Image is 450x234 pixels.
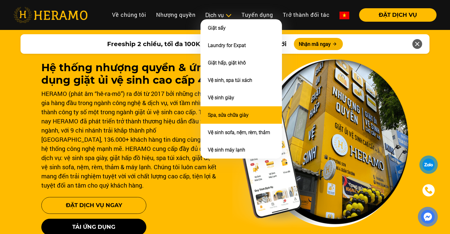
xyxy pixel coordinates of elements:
a: ĐẶT DỊCH VỤ [354,12,437,18]
img: phone-icon [425,187,432,194]
a: Tuyển dụng [237,8,278,21]
h1: Hệ thống nhượng quyền & ứng dụng giặt ủi vệ sinh cao cấp 4.0 [41,61,218,86]
a: Giặt sấy [208,25,226,31]
a: Về chúng tôi [107,8,151,21]
a: Vệ sinh giày [208,95,234,101]
button: Nhận mã ngay [294,38,343,50]
a: Nhượng quyền [151,8,201,21]
a: Spa, sửa chữa giày [208,112,249,118]
a: Laundry for Expat [208,42,246,48]
div: Dịch vụ [205,11,232,19]
div: HERAMO (phát âm “hê-ra-mô”) ra đời từ 2017 bởi những chuyên gia hàng đầu trong ngành công nghệ & ... [41,89,218,190]
a: Vệ sinh sofa, nệm, rèm, thảm [208,130,270,135]
a: Giặt hấp, giặt khô [208,60,246,66]
span: Freeship 2 chiều, tối đa 100K dành cho khách hàng mới [107,39,287,49]
img: vn-flag.png [339,12,349,19]
img: heramo-logo.png [13,7,88,23]
a: Vệ sinh máy lạnh [208,147,245,153]
button: Đặt Dịch Vụ Ngay [41,197,146,214]
button: ĐẶT DỊCH VỤ [359,8,437,22]
img: subToggleIcon [225,13,232,19]
a: Vệ sinh, spa túi xách [208,77,252,83]
a: Trở thành đối tác [278,8,335,21]
a: phone-icon [420,182,437,199]
img: banner [232,59,409,228]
